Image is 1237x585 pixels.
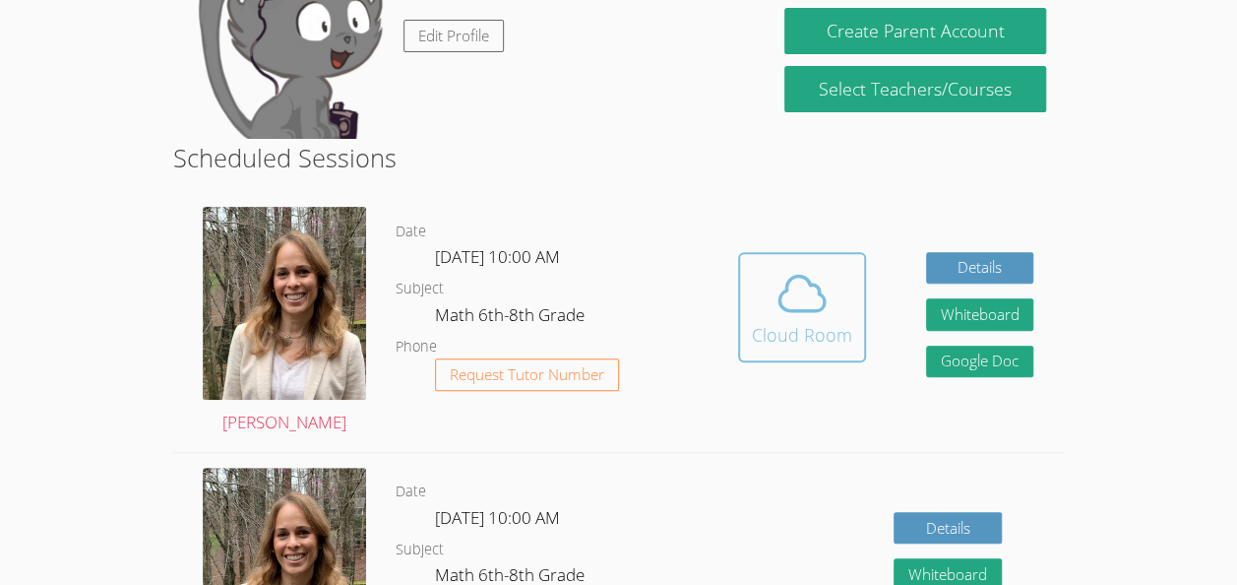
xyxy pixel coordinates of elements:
a: Edit Profile [403,20,504,52]
a: [PERSON_NAME] [203,207,366,436]
a: Google Doc [926,346,1034,378]
a: Details [926,252,1034,285]
dt: Subject [396,277,444,301]
a: Details [894,512,1002,545]
button: Create Parent Account [784,8,1045,54]
button: Whiteboard [926,298,1034,331]
span: Request Tutor Number [450,367,604,382]
button: Cloud Room [738,252,866,362]
h2: Scheduled Sessions [173,139,1064,176]
dt: Subject [396,538,444,562]
a: Select Teachers/Courses [784,66,1045,112]
dd: Math 6th-8th Grade [435,301,588,335]
span: [DATE] 10:00 AM [435,245,560,268]
dt: Date [396,220,426,244]
button: Request Tutor Number [435,358,619,391]
span: [DATE] 10:00 AM [435,506,560,529]
dt: Date [396,480,426,504]
img: avatar.png [203,207,366,400]
dt: Phone [396,335,437,359]
div: Cloud Room [752,321,852,349]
